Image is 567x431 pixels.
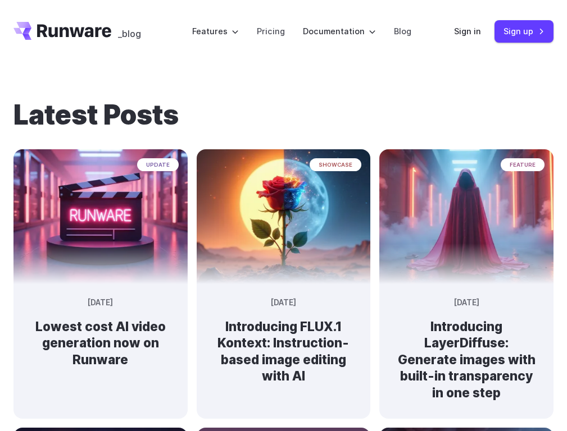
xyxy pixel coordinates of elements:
a: Sign in [454,25,481,38]
a: _blog [118,22,141,40]
span: showcase [310,158,361,171]
span: _blog [118,29,141,38]
a: Blog [394,25,411,38]
img: Neon-lit movie clapperboard with the word 'RUNWARE' in a futuristic server room [13,149,188,284]
a: Sign up [495,20,554,42]
time: [DATE] [88,297,113,309]
span: update [137,158,179,171]
span: feature [501,158,545,171]
a: Go to / [13,22,111,40]
label: Features [192,25,239,38]
a: Neon-lit movie clapperboard with the word 'RUNWARE' in a futuristic server room update [DATE] Low... [13,275,188,386]
h1: Latest Posts [13,99,554,131]
time: [DATE] [271,297,296,309]
h2: Introducing FLUX.1 Kontext: Instruction-based image editing with AI [215,318,353,384]
h2: Introducing LayerDiffuse: Generate images with built-in transparency in one step [397,318,536,401]
label: Documentation [303,25,376,38]
img: A cloaked figure made entirely of bending light and heat distortion, slightly warping the scene b... [379,149,554,284]
a: Pricing [257,25,285,38]
h2: Lowest cost AI video generation now on Runware [31,318,170,368]
img: Surreal rose in a desert landscape, split between day and night with the sun and moon aligned beh... [197,149,371,284]
a: A cloaked figure made entirely of bending light and heat distortion, slightly warping the scene b... [379,275,554,419]
a: Surreal rose in a desert landscape, split between day and night with the sun and moon aligned beh... [197,275,371,402]
time: [DATE] [454,297,479,309]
